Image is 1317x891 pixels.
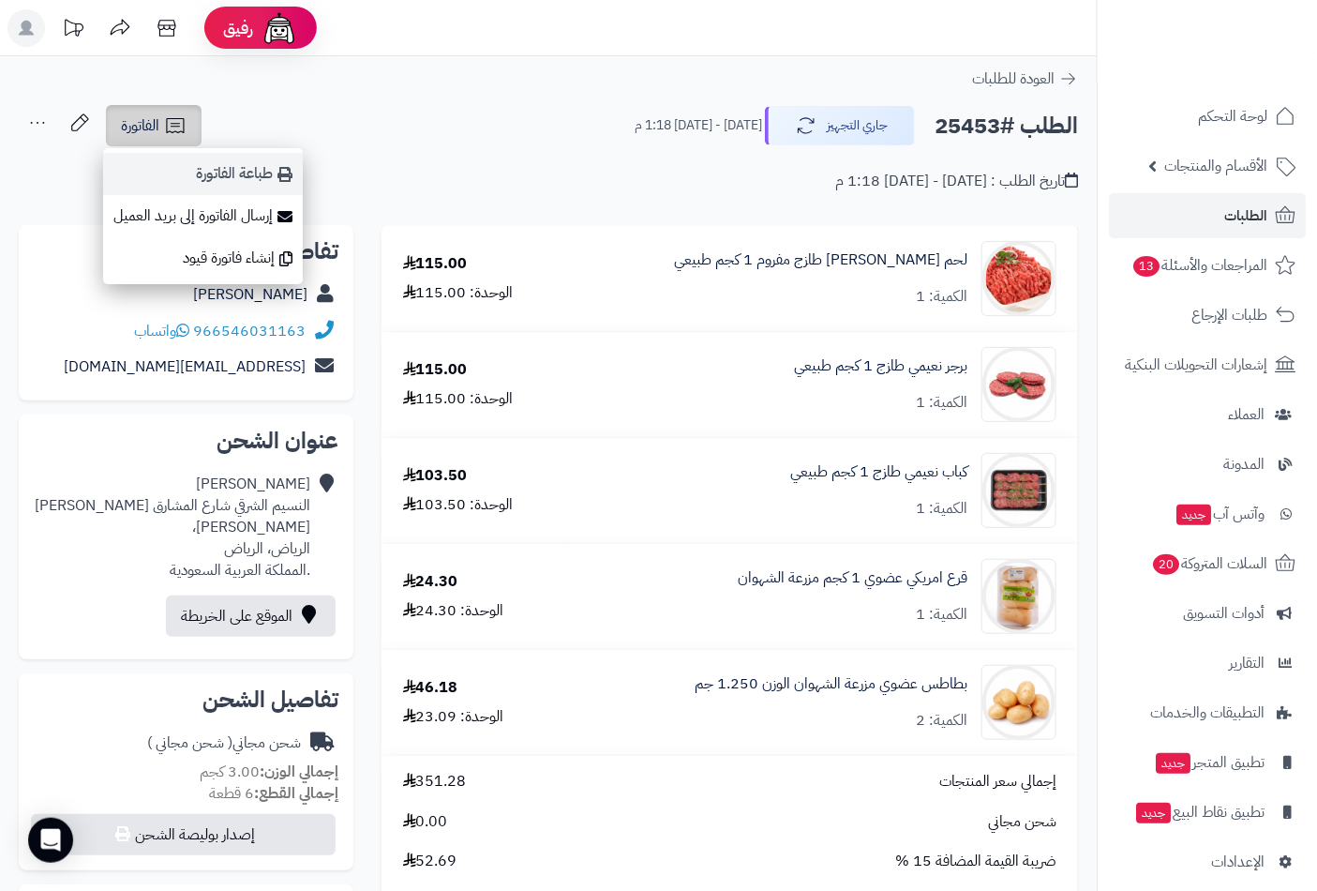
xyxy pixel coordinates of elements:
div: الكمية: 1 [916,286,967,308]
button: إصدار بوليصة الشحن [31,814,336,855]
div: [PERSON_NAME] النسيم الشرقي شارع المشارق [PERSON_NAME] [PERSON_NAME]، الرياض، الرياض .المملكة الع... [34,474,310,581]
img: 1726956709-%D9%82%D8%B1%D8%B9%20%D8%B9%D8%B6%D9%88%D9%8A%20-90x90.jpg [982,559,1055,634]
div: الكمية: 1 [916,392,967,414]
div: الوحدة: 103.50 [403,494,514,516]
span: ( شحن مجاني ) [147,732,232,754]
span: العودة للطلبات [972,68,1055,90]
button: جاري التجهيز [765,106,915,145]
a: أدوات التسويق [1109,591,1306,636]
div: شحن مجاني [147,732,301,754]
h2: تفاصيل العميل [34,240,338,263]
span: الفاتورة [121,114,159,137]
div: الكمية: 1 [916,604,967,626]
div: Open Intercom Messenger [28,818,73,863]
small: [DATE] - [DATE] 1:18 م [635,116,762,135]
div: الكمية: 1 [916,498,967,520]
a: برجر نعيمي طازج 1 كجم طبيعي [794,355,967,377]
a: كباب نعيمي طازج 1 كجم طبيعي [790,461,967,483]
a: التطبيقات والخدمات [1109,690,1306,735]
div: الوحدة: 23.09 [403,706,504,728]
div: 115.00 [403,359,468,381]
span: المدونة [1223,451,1265,477]
img: 1716597263-xeM9xGoUONr60RPTXgViVQ6UZ3ptNP8kYREKWBhT-90x90.png [982,665,1055,740]
strong: إجمالي القطع: [254,782,338,805]
span: إشعارات التحويلات البنكية [1125,352,1267,378]
a: المراجعات والأسئلة13 [1109,243,1306,288]
span: تطبيق المتجر [1154,749,1265,776]
a: تحديثات المنصة [50,9,97,52]
span: التطبيقات والخدمات [1150,700,1265,726]
span: الطلبات [1224,203,1267,229]
img: ai-face.png [261,9,298,47]
a: [EMAIL_ADDRESS][DOMAIN_NAME] [64,355,306,378]
a: وآتس آبجديد [1109,491,1306,536]
a: الموقع على الخريطة [166,596,336,637]
span: رفيق [223,17,253,39]
h2: الطلب #25453 [935,107,1078,145]
span: إجمالي سعر المنتجات [939,771,1056,793]
img: logo-2.png [1190,32,1299,71]
div: الوحدة: 115.00 [403,282,514,304]
a: [PERSON_NAME] [193,283,307,306]
small: 6 قطعة [209,782,338,805]
span: أدوات التسويق [1183,600,1265,627]
span: 351.28 [403,771,467,793]
span: طلبات الإرجاع [1191,302,1267,328]
img: 1702785759-%D8%AA%D9%86%D8%B2%D9%8A%D9%84%20(5)-90x90.jpeg [982,347,1055,422]
a: 966546031163 [193,320,306,342]
a: قرع امريكي عضوي 1 كجم مزرعة الشهوان [738,567,967,589]
div: الوحدة: 115.00 [403,388,514,410]
a: طلبات الإرجاع [1109,293,1306,338]
span: التقارير [1229,650,1265,676]
span: الإعدادات [1211,849,1265,875]
a: تطبيق نقاط البيعجديد [1109,790,1306,835]
span: العملاء [1228,401,1265,428]
h2: تفاصيل الشحن [34,688,338,711]
div: 24.30 [403,571,458,593]
strong: إجمالي الوزن: [260,761,338,783]
span: السلات المتروكة [1151,551,1267,577]
a: الفاتورة [106,105,202,146]
a: واتساب [134,320,189,342]
a: لوحة التحكم [1109,94,1306,139]
a: المدونة [1109,442,1306,487]
div: 103.50 [403,465,468,487]
span: المراجعات والأسئلة [1131,252,1267,279]
div: 115.00 [403,253,468,275]
img: ZzBHeSnxycQpE5dhh0Nid1WKM5gw1NEy3kxUqntZ%20(1)-90x90.jpg [982,241,1055,316]
a: لحم [PERSON_NAME] طازج مفروم 1 كجم طبيعي [674,249,967,271]
a: إشعارات التحويلات البنكية [1109,342,1306,387]
span: جديد [1176,505,1211,525]
div: 46.18 [403,677,458,699]
span: تطبيق نقاط البيع [1134,799,1265,825]
span: جديد [1136,803,1171,823]
a: الطلبات [1109,193,1306,238]
div: الكمية: 2 [916,710,967,732]
a: بطاطس عضوي مزرعة الشهوان الوزن 1.250 جم [695,673,967,695]
a: العودة للطلبات [972,68,1078,90]
div: الوحدة: 24.30 [403,600,504,622]
span: 0.00 [403,811,448,833]
div: تاريخ الطلب : [DATE] - [DATE] 1:18 م [835,171,1078,192]
span: وآتس آب [1175,501,1265,527]
span: الأقسام والمنتجات [1164,153,1267,179]
a: إرسال الفاتورة إلى بريد العميل [103,195,303,237]
span: جديد [1156,753,1190,774]
span: شحن مجاني [988,811,1056,833]
a: تطبيق المتجرجديد [1109,740,1306,785]
span: 13 [1132,255,1160,278]
a: السلات المتروكة20 [1109,541,1306,586]
span: 52.69 [403,851,457,872]
a: الإعدادات [1109,839,1306,884]
a: التقارير [1109,641,1306,686]
span: 20 [1152,553,1180,576]
small: 3.00 كجم [200,761,338,783]
a: العملاء [1109,392,1306,437]
a: طباعة الفاتورة [103,153,303,195]
h2: عنوان الشحن [34,430,338,452]
span: لوحة التحكم [1198,103,1267,129]
a: إنشاء فاتورة قيود [103,237,303,279]
img: 1702786732-320306_1-20201101-001544-90x90.png [982,453,1055,528]
span: ضريبة القيمة المضافة 15 % [895,851,1056,872]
